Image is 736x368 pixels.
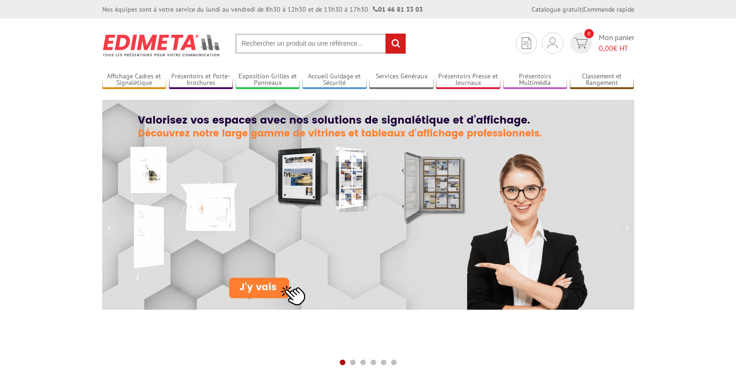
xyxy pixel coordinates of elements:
[547,37,558,49] img: devis rapide
[599,43,613,53] span: 0,00
[584,29,594,38] span: 0
[436,72,500,88] a: Présentoirs Presse et Journaux
[369,72,434,88] a: Services Généraux
[302,72,367,88] a: Accueil Guidage et Sécurité
[568,32,634,54] a: devis rapide 0 Mon panier 0,00€ HT
[503,72,568,88] a: Présentoirs Multimédia
[532,5,582,14] a: Catalogue gratuit
[532,5,634,14] div: |
[583,5,634,14] a: Commande rapide
[102,5,423,14] div: Nos équipes sont à votre service du lundi au vendredi de 8h30 à 12h30 et de 13h30 à 17h30
[599,32,634,54] span: Mon panier
[570,72,634,88] a: Classement et Rangement
[386,34,406,54] input: rechercher
[169,72,233,88] a: Présentoirs et Porte-brochures
[574,38,588,49] img: devis rapide
[102,72,167,88] a: Affichage Cadres et Signalétique
[235,34,406,54] input: Rechercher un produit ou une référence...
[599,43,634,54] span: € HT
[373,5,423,14] strong: 01 46 81 33 03
[102,28,221,62] img: Présentoir, panneau, stand - Edimeta - PLV, affichage, mobilier bureau, entreprise
[236,72,300,88] a: Exposition Grilles et Panneaux
[522,37,531,49] img: devis rapide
